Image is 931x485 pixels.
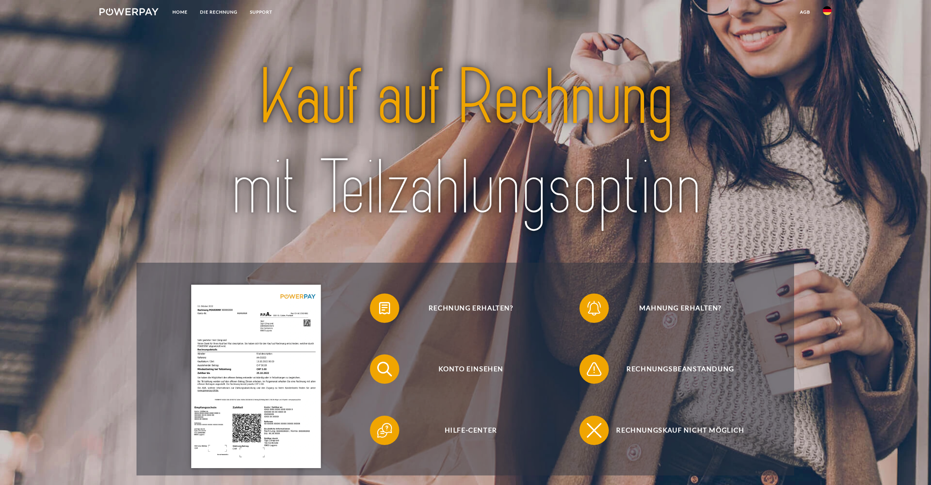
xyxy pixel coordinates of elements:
[175,48,756,238] img: title-powerpay_de.svg
[794,6,817,19] a: agb
[244,6,279,19] a: SUPPORT
[585,360,603,378] img: qb_warning.svg
[579,354,770,384] button: Rechnungsbeanstandung
[823,6,832,15] img: de
[590,416,770,445] span: Rechnungskauf nicht möglich
[191,285,321,468] img: single_invoice_powerpay_de.jpg
[166,6,194,19] a: Home
[194,6,244,19] a: DIE RECHNUNG
[370,416,561,445] button: Hilfe-Center
[579,293,770,323] button: Mahnung erhalten?
[590,293,770,323] span: Mahnung erhalten?
[579,416,770,445] button: Rechnungskauf nicht möglich
[381,354,561,384] span: Konto einsehen
[585,421,603,440] img: qb_close.svg
[381,416,561,445] span: Hilfe-Center
[375,299,394,317] img: qb_bill.svg
[590,354,770,384] span: Rechnungsbeanstandung
[370,293,561,323] button: Rechnung erhalten?
[585,299,603,317] img: qb_bell.svg
[375,360,394,378] img: qb_search.svg
[381,293,561,323] span: Rechnung erhalten?
[370,354,561,384] button: Konto einsehen
[375,421,394,440] img: qb_help.svg
[99,8,159,15] img: logo-powerpay-white.svg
